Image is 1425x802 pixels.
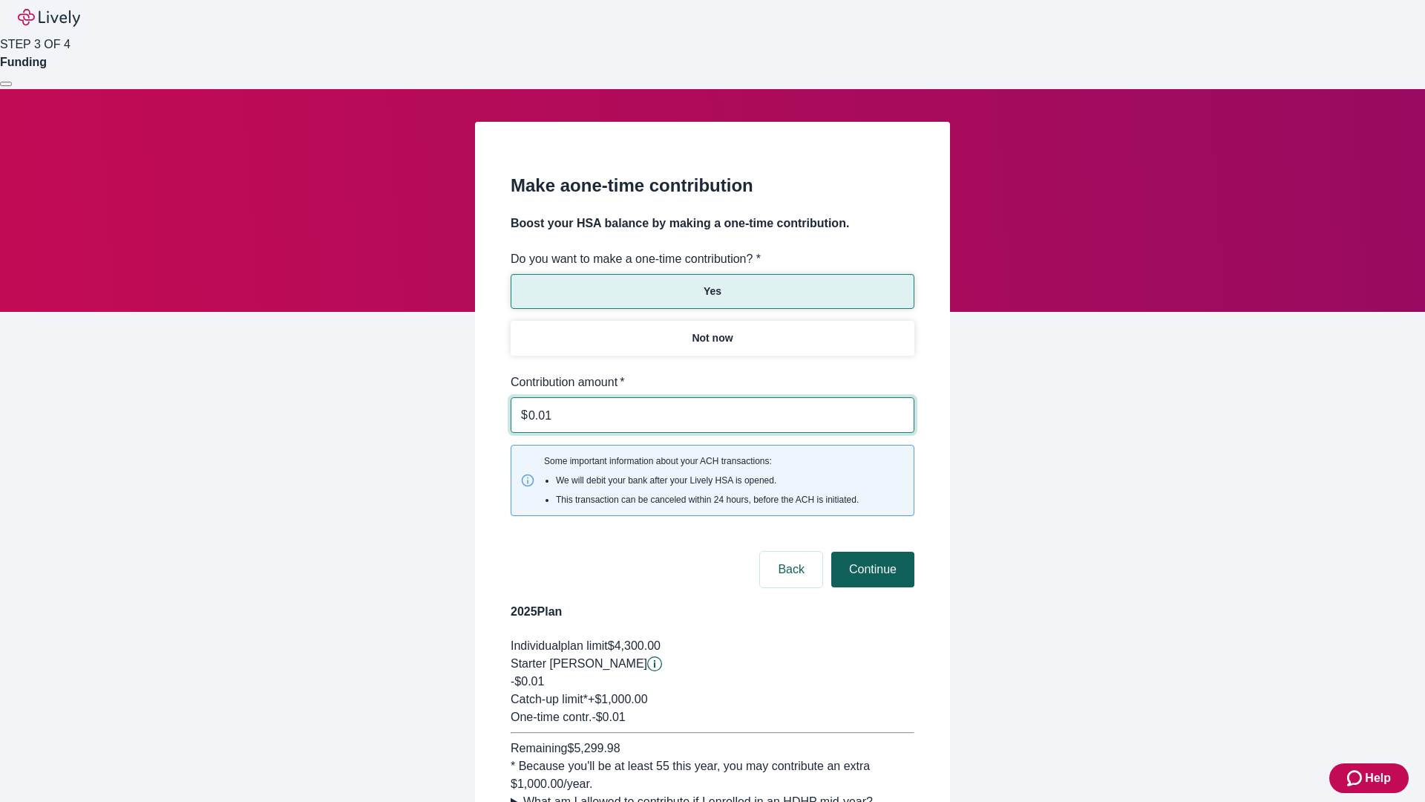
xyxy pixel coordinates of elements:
[511,172,914,199] h2: Make a one-time contribution
[1347,769,1365,787] svg: Zendesk support icon
[831,552,914,587] button: Continue
[18,9,80,27] img: Lively
[511,274,914,309] button: Yes
[511,711,592,723] span: One-time contr.
[556,474,859,487] li: We will debit your bank after your Lively HSA is opened.
[692,330,733,346] p: Not now
[1329,763,1409,793] button: Zendesk support iconHelp
[511,603,914,621] h4: 2025 Plan
[588,693,648,705] span: + $1,000.00
[511,693,588,705] span: Catch-up limit*
[511,639,608,652] span: Individual plan limit
[511,657,647,670] span: Starter [PERSON_NAME]
[567,742,620,754] span: $5,299.98
[511,675,544,688] span: -$0.01
[760,552,822,587] button: Back
[511,250,761,268] label: Do you want to make a one-time contribution? *
[511,757,914,793] div: * Because you'll be at least 55 this year, you may contribute an extra $1,000.00 /year.
[511,742,567,754] span: Remaining
[544,454,859,506] span: Some important information about your ACH transactions:
[608,639,661,652] span: $4,300.00
[511,215,914,232] h4: Boost your HSA balance by making a one-time contribution.
[647,656,662,671] svg: Starter penny details
[521,406,528,424] p: $
[511,321,914,356] button: Not now
[1365,769,1391,787] span: Help
[556,493,859,506] li: This transaction can be canceled within 24 hours, before the ACH is initiated.
[647,656,662,671] button: Lively will contribute $0.01 to establish your account
[592,711,625,723] span: - $0.01
[704,284,721,299] p: Yes
[511,374,625,391] label: Contribution amount
[528,400,914,430] input: $0.00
